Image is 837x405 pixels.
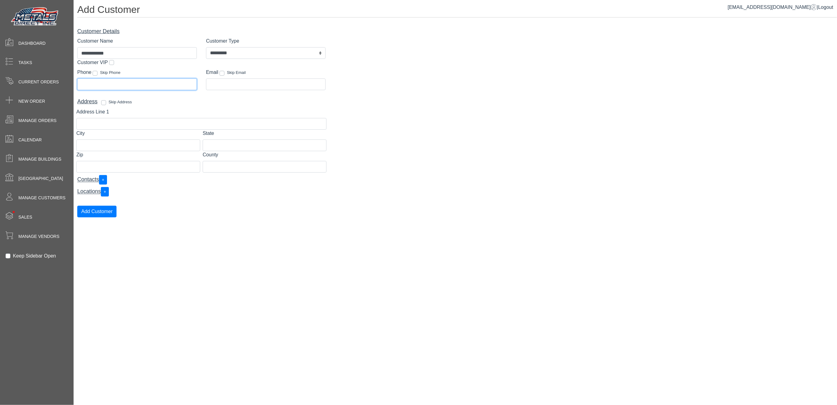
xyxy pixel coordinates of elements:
[18,59,32,66] span: Tasks
[77,4,837,17] h1: Add Customer
[77,97,326,106] div: Address
[227,70,246,76] label: Skip Email
[18,233,59,240] span: Manage Vendors
[109,99,132,105] label: Skip Address
[18,137,42,143] span: Calendar
[76,130,85,137] label: City
[76,108,109,116] label: Address Line 1
[203,130,214,137] label: State
[99,175,107,185] button: +
[206,69,218,76] label: Email
[728,5,817,10] a: [EMAIL_ADDRESS][DOMAIN_NAME]
[18,156,61,162] span: Manage Buildings
[818,5,833,10] span: Logout
[18,214,32,220] span: Sales
[6,202,21,222] span: •
[18,195,66,201] span: Manage Customers
[77,59,108,66] label: Customer VIP
[76,151,83,159] label: Zip
[18,98,45,105] span: New Order
[77,175,326,185] div: Contacts
[9,6,61,28] img: Metals Direct Inc Logo
[100,70,120,76] label: Skip Phone
[728,4,833,11] div: |
[18,175,63,182] span: [GEOGRAPHIC_DATA]
[77,187,326,197] div: Locations
[77,206,117,217] button: Add Customer
[101,187,109,197] button: +
[77,37,113,45] label: Customer Name
[77,69,91,76] label: Phone
[13,252,56,260] label: Keep Sidebar Open
[18,117,56,124] span: Manage Orders
[203,151,218,159] label: County
[77,27,326,36] div: Customer Details
[18,79,59,85] span: Current Orders
[206,37,239,45] label: Customer Type
[18,40,46,47] span: Dashboard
